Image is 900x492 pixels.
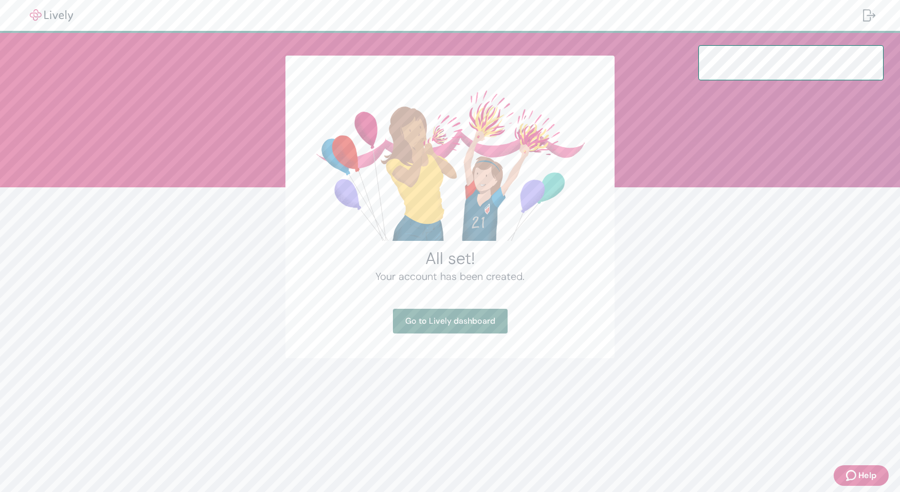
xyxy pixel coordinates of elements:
[855,3,884,28] button: Log out
[310,269,590,284] h4: Your account has been created.
[310,248,590,269] h2: All set!
[858,469,876,482] span: Help
[846,469,858,482] svg: Zendesk support icon
[393,309,508,333] a: Go to Lively dashboard
[834,465,889,486] button: Zendesk support iconHelp
[23,9,80,22] img: Lively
